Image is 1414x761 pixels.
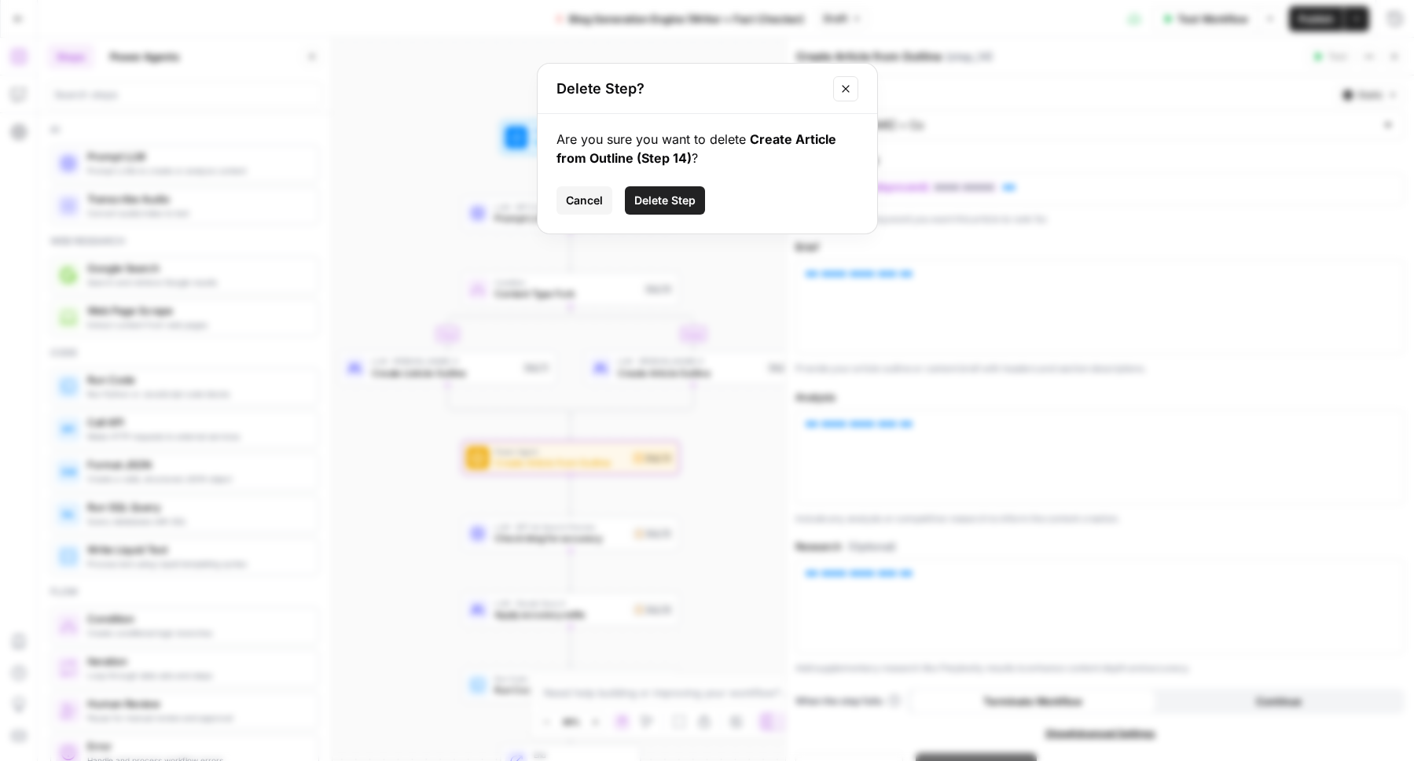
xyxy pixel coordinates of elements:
[566,193,603,208] span: Cancel
[556,78,824,100] h2: Delete Step?
[556,130,858,167] div: Are you sure you want to delete ?
[556,186,612,215] button: Cancel
[634,193,696,208] span: Delete Step
[625,186,705,215] button: Delete Step
[833,76,858,101] button: Close modal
